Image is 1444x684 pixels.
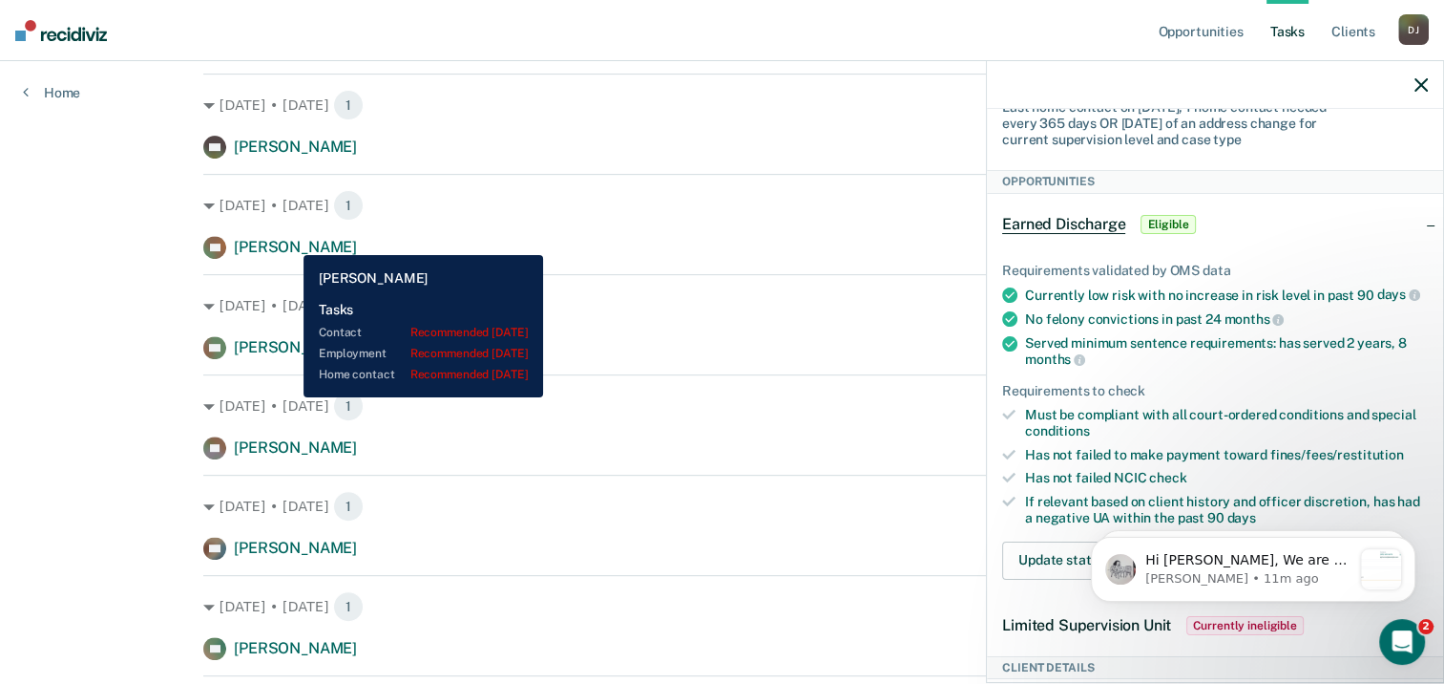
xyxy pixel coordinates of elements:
[1418,619,1434,634] span: 2
[203,391,1241,421] div: [DATE] • [DATE]
[234,338,357,356] span: [PERSON_NAME]
[333,591,364,622] span: 1
[333,190,364,221] span: 1
[1002,215,1125,234] span: Earned Discharge
[234,238,357,256] span: [PERSON_NAME]
[1224,311,1284,327] span: months
[987,170,1443,193] div: Opportunities
[987,194,1443,255] div: Earned DischargeEligible
[1025,352,1085,367] span: months
[1062,499,1444,632] iframe: Intercom notifications message
[1025,447,1428,463] div: Has not failed to make payment toward
[1002,542,1137,580] button: Update status
[1025,470,1428,486] div: Has not failed NCIC
[234,138,357,156] span: [PERSON_NAME]
[987,656,1443,679] div: Client Details
[1025,335,1428,368] div: Served minimum sentence requirements: has served 2 years, 8
[1025,423,1090,438] span: conditions
[203,591,1241,622] div: [DATE] • [DATE]
[987,595,1443,656] div: Limited Supervision UnitCurrently ineligible
[203,90,1241,120] div: [DATE] • [DATE]
[1025,310,1428,328] div: No felony convictions in past 24
[1025,494,1428,526] div: If relevant based on client history and officer discretion, has had a negative UA within the past 90
[1398,14,1429,45] div: D J
[1149,470,1186,485] span: check
[203,491,1241,522] div: [DATE] • [DATE]
[15,20,107,41] img: Recidiviz
[1002,616,1171,634] span: Limited Supervision Unit
[1002,92,1357,147] div: Last home contact on [DATE]; 1 home contact needed every 365 days OR [DATE] of an address change ...
[1025,407,1428,439] div: Must be compliant with all court-ordered conditions and special
[234,438,357,457] span: [PERSON_NAME]
[333,491,364,522] span: 1
[1376,287,1419,302] span: days
[333,290,364,321] span: 1
[234,639,357,657] span: [PERSON_NAME]
[234,539,357,557] span: [PERSON_NAME]
[333,391,364,421] span: 1
[1025,287,1428,304] div: Currently low risk with no increase in risk level in past 90
[1002,263,1428,279] div: Requirements validated by OMS data
[1379,619,1425,665] iframe: Intercom live chat
[203,190,1241,221] div: [DATE] • [DATE]
[1141,215,1195,234] span: Eligible
[1002,383,1428,399] div: Requirements to check
[333,90,364,120] span: 1
[23,84,80,101] a: Home
[203,290,1241,321] div: [DATE] • [DATE]
[1270,447,1404,462] span: fines/fees/restitution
